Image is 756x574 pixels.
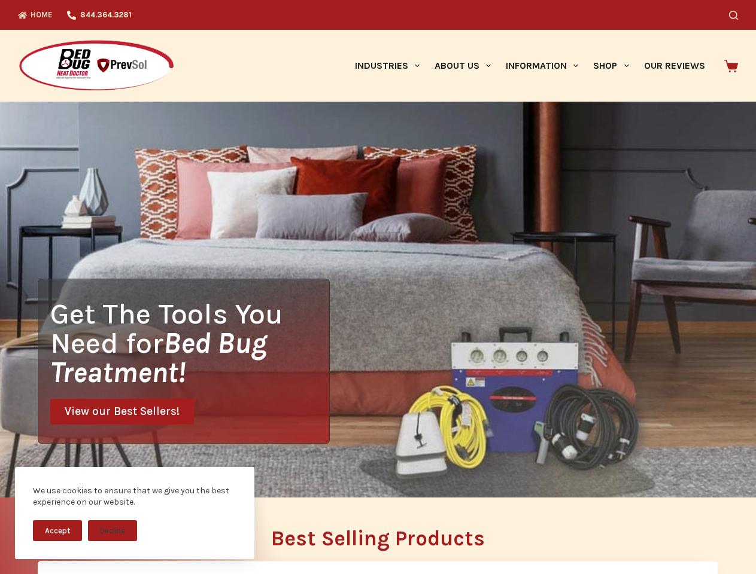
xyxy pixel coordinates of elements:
[65,406,180,417] span: View our Best Sellers!
[586,30,636,102] a: Shop
[33,520,82,541] button: Accept
[347,30,712,102] nav: Primary
[88,520,137,541] button: Decline
[50,326,267,389] i: Bed Bug Treatment!
[10,5,45,41] button: Open LiveChat chat widget
[636,30,712,102] a: Our Reviews
[499,30,586,102] a: Information
[38,528,718,549] h2: Best Selling Products
[50,299,329,387] h1: Get The Tools You Need for
[729,11,738,20] button: Search
[33,485,236,508] div: We use cookies to ensure that we give you the best experience on our website.
[18,39,175,93] img: Prevsol/Bed Bug Heat Doctor
[427,30,498,102] a: About Us
[347,30,427,102] a: Industries
[50,399,194,425] a: View our Best Sellers!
